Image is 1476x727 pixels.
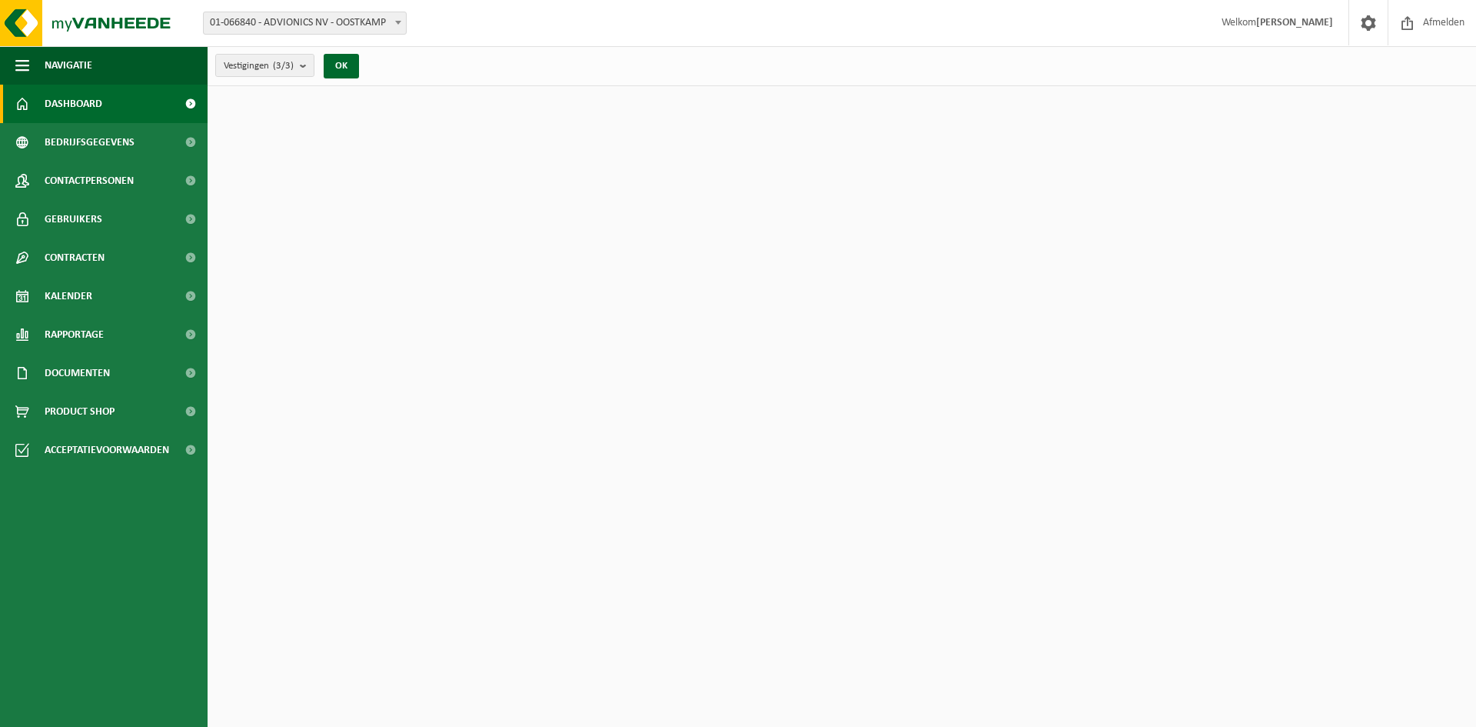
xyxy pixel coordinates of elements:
[45,46,92,85] span: Navigatie
[45,123,135,162] span: Bedrijfsgegevens
[45,277,92,315] span: Kalender
[45,392,115,431] span: Product Shop
[204,12,406,34] span: 01-066840 - ADVIONICS NV - OOSTKAMP
[273,61,294,71] count: (3/3)
[45,85,102,123] span: Dashboard
[224,55,294,78] span: Vestigingen
[324,54,359,78] button: OK
[215,54,314,77] button: Vestigingen(3/3)
[45,162,134,200] span: Contactpersonen
[45,238,105,277] span: Contracten
[45,431,169,469] span: Acceptatievoorwaarden
[1256,17,1333,28] strong: [PERSON_NAME]
[45,354,110,392] span: Documenten
[45,200,102,238] span: Gebruikers
[203,12,407,35] span: 01-066840 - ADVIONICS NV - OOSTKAMP
[45,315,104,354] span: Rapportage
